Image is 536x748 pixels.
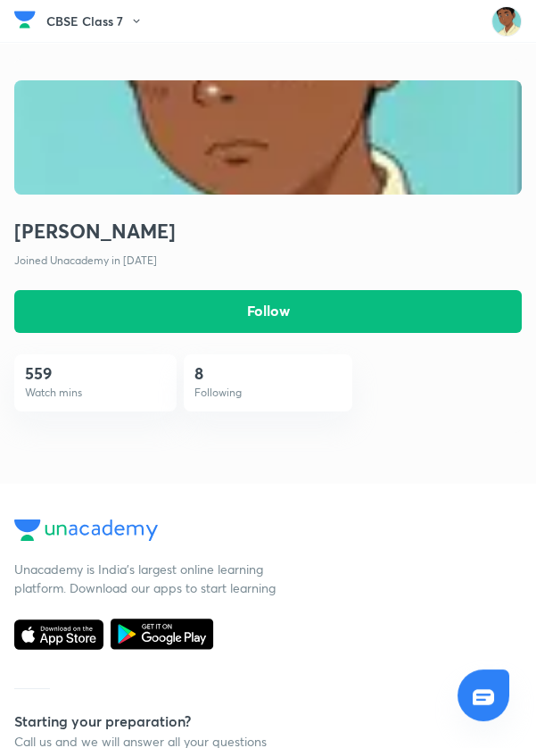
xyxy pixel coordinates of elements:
[14,519,158,541] img: Company Logo
[491,6,522,37] img: Aditya Dash
[14,711,500,732] h5: Starting your preparation?
[25,365,52,381] h4: 559
[14,290,522,333] button: Follow
[14,6,36,33] img: Company Logo
[14,6,36,37] a: Company Logo
[14,519,500,545] a: Company Logo
[25,385,82,401] p: Watch mins
[46,8,153,35] button: CBSE Class 7
[14,560,282,597] p: Unacademy is India’s largest online learning platform. Download our apps to start learning
[14,216,176,245] h2: [PERSON_NAME]
[14,253,522,269] p: Joined Unacademy in [DATE]
[194,385,242,401] p: Following
[14,80,522,195] img: Avatar
[194,365,203,381] h4: 8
